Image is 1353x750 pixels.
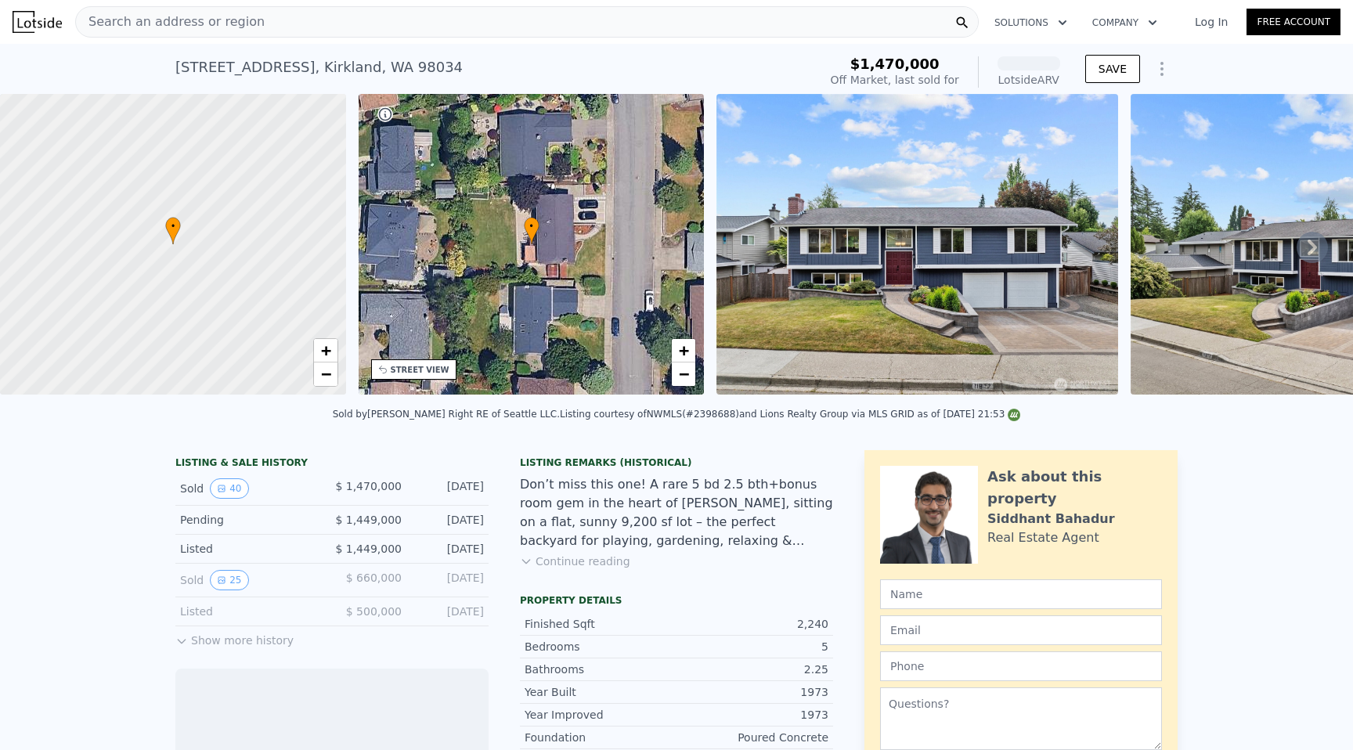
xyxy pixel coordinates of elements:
[525,684,676,700] div: Year Built
[998,72,1060,88] div: Lotside ARV
[525,662,676,677] div: Bathrooms
[679,364,689,384] span: −
[175,456,489,472] div: LISTING & SALE HISTORY
[982,9,1080,37] button: Solutions
[180,570,319,590] div: Sold
[175,626,294,648] button: Show more history
[850,56,940,72] span: $1,470,000
[987,510,1115,528] div: Siddhant Bahadur
[1176,14,1247,30] a: Log In
[987,528,1099,547] div: Real Estate Agent
[676,707,828,723] div: 1973
[320,341,330,360] span: +
[560,409,1020,420] div: Listing courtesy of NWMLS (#2398688) and Lions Realty Group via MLS GRID as of [DATE] 21:53
[210,478,248,499] button: View historical data
[391,364,449,376] div: STREET VIEW
[672,339,695,362] a: Zoom in
[1008,409,1020,421] img: NWMLS Logo
[335,543,402,555] span: $ 1,449,000
[414,512,484,528] div: [DATE]
[180,604,319,619] div: Listed
[525,707,676,723] div: Year Improved
[672,362,695,386] a: Zoom out
[333,409,560,420] div: Sold by [PERSON_NAME] Right RE of Seattle LLC .
[210,570,248,590] button: View historical data
[414,570,484,590] div: [DATE]
[180,512,319,528] div: Pending
[520,475,833,550] div: Don’t miss this one! A rare 5 bd 2.5 bth+bonus room gem in the heart of [PERSON_NAME], sitting on...
[414,541,484,557] div: [DATE]
[314,362,337,386] a: Zoom out
[525,639,676,654] div: Bedrooms
[880,579,1162,609] input: Name
[346,572,402,584] span: $ 660,000
[524,219,539,233] span: •
[1247,9,1340,35] a: Free Account
[520,553,630,569] button: Continue reading
[716,94,1118,395] img: Sale: 149638049 Parcel: 98038001
[165,217,181,244] div: •
[987,466,1162,510] div: Ask about this property
[1146,53,1178,85] button: Show Options
[165,219,181,233] span: •
[314,339,337,362] a: Zoom in
[520,456,833,469] div: Listing Remarks (Historical)
[414,478,484,499] div: [DATE]
[320,364,330,384] span: −
[1085,55,1140,83] button: SAVE
[525,730,676,745] div: Foundation
[676,684,828,700] div: 1973
[414,604,484,619] div: [DATE]
[175,56,463,78] div: [STREET_ADDRESS] , Kirkland , WA 98034
[525,616,676,632] div: Finished Sqft
[1080,9,1170,37] button: Company
[679,341,689,360] span: +
[346,605,402,618] span: $ 500,000
[180,541,319,557] div: Listed
[520,594,833,607] div: Property details
[676,639,828,654] div: 5
[335,514,402,526] span: $ 1,449,000
[76,13,265,31] span: Search an address or region
[831,72,959,88] div: Off Market, last sold for
[676,662,828,677] div: 2.25
[524,217,539,244] div: •
[676,616,828,632] div: 2,240
[335,480,402,492] span: $ 1,470,000
[880,651,1162,681] input: Phone
[880,615,1162,645] input: Email
[13,11,62,33] img: Lotside
[180,478,319,499] div: Sold
[676,730,828,745] div: Poured Concrete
